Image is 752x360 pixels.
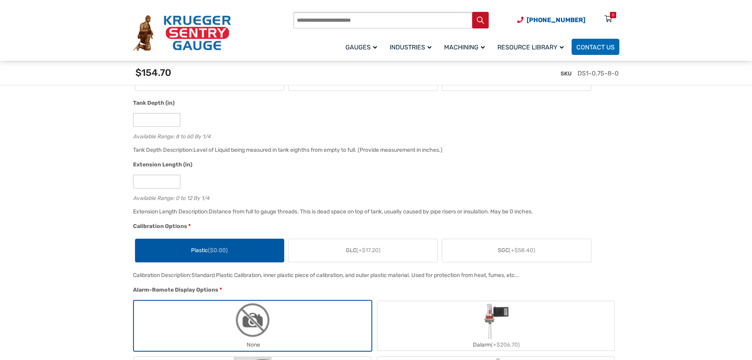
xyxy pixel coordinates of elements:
div: None [134,339,371,351]
a: Machining [439,38,493,56]
span: SGC [498,246,535,254]
span: (+$58.40) [509,247,535,254]
span: Alarm-Remote Display Options [133,286,218,293]
span: Extension Length Description: [133,208,209,215]
span: Tank Depth Description: [133,147,193,153]
abbr: required [188,222,191,230]
a: Resource Library [493,38,572,56]
span: Resource Library [497,43,564,51]
img: Krueger Sentry Gauge [133,15,231,51]
a: Industries [385,38,439,56]
span: (+$17.20) [356,247,381,254]
span: Tank Depth (in) [133,100,174,106]
div: Level of Liquid being measured in tank eighths from empty to full. (Provide measurement in inches.) [193,147,443,153]
span: Contact Us [576,43,615,51]
a: Gauges [341,38,385,56]
a: Contact Us [572,39,619,55]
span: Gauges [345,43,377,51]
label: Dalarm [377,301,614,351]
a: Phone Number (920) 434-8860 [517,15,585,25]
span: ($0.00) [208,247,228,254]
div: Available Range: 0 to 12 By 1/4 [133,193,615,201]
label: None [134,301,371,351]
span: DS1-0.75-8-0 [578,70,619,77]
span: Plastic [191,246,228,254]
span: [PHONE_NUMBER] [527,16,585,24]
span: Extension Length (in) [133,161,192,168]
div: Distance from full to gauge threads. This is dead space on top of tank, usually caused by pipe ri... [209,208,533,215]
span: GLC [346,246,381,254]
div: Available Range: 8 to 60 By 1/4 [133,132,615,139]
div: 0 [612,12,614,18]
abbr: required [219,286,222,294]
span: Calibration Options [133,223,187,230]
div: Standard Plastic Calibration, inner plastic piece of calibration, and outer plastic material. Use... [191,272,519,279]
span: Machining [444,43,485,51]
span: (+$206.70) [491,341,520,348]
span: Industries [390,43,431,51]
span: Calibration Description: [133,272,191,279]
span: SKU [561,70,572,77]
div: Dalarm [377,339,614,351]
